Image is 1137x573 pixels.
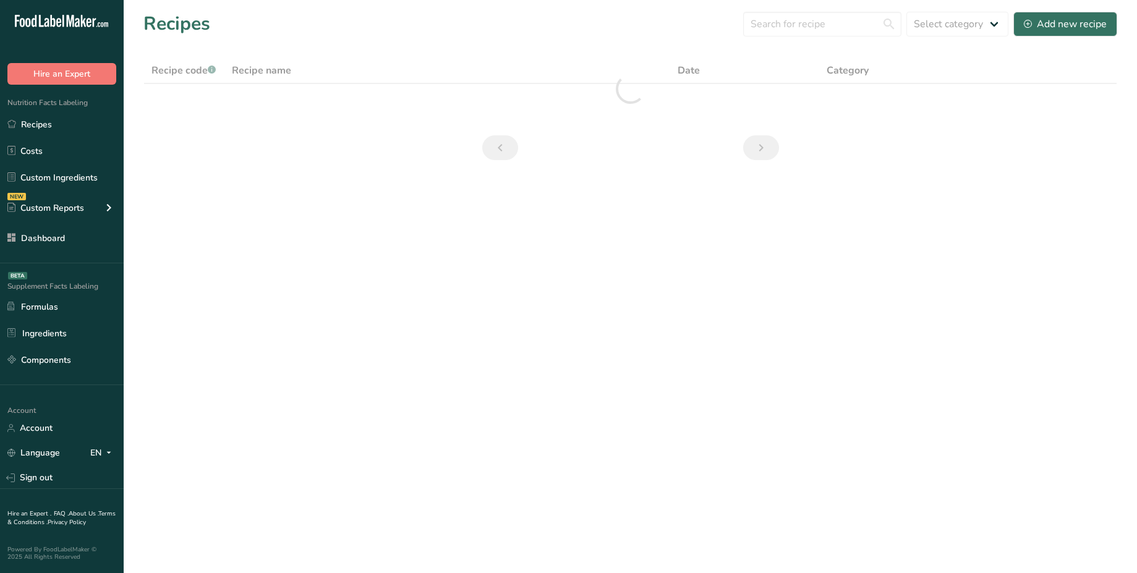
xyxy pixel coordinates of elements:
[90,446,116,461] div: EN
[1013,12,1117,36] button: Add new recipe
[7,193,26,200] div: NEW
[7,509,116,527] a: Terms & Conditions .
[8,272,27,279] div: BETA
[743,135,779,160] a: Next page
[54,509,69,518] a: FAQ .
[69,509,98,518] a: About Us .
[48,518,86,527] a: Privacy Policy
[7,546,116,561] div: Powered By FoodLabelMaker © 2025 All Rights Reserved
[1024,17,1107,32] div: Add new recipe
[743,12,901,36] input: Search for recipe
[7,63,116,85] button: Hire an Expert
[7,442,60,464] a: Language
[7,509,51,518] a: Hire an Expert .
[143,10,210,38] h1: Recipes
[7,202,84,214] div: Custom Reports
[482,135,518,160] a: Previous page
